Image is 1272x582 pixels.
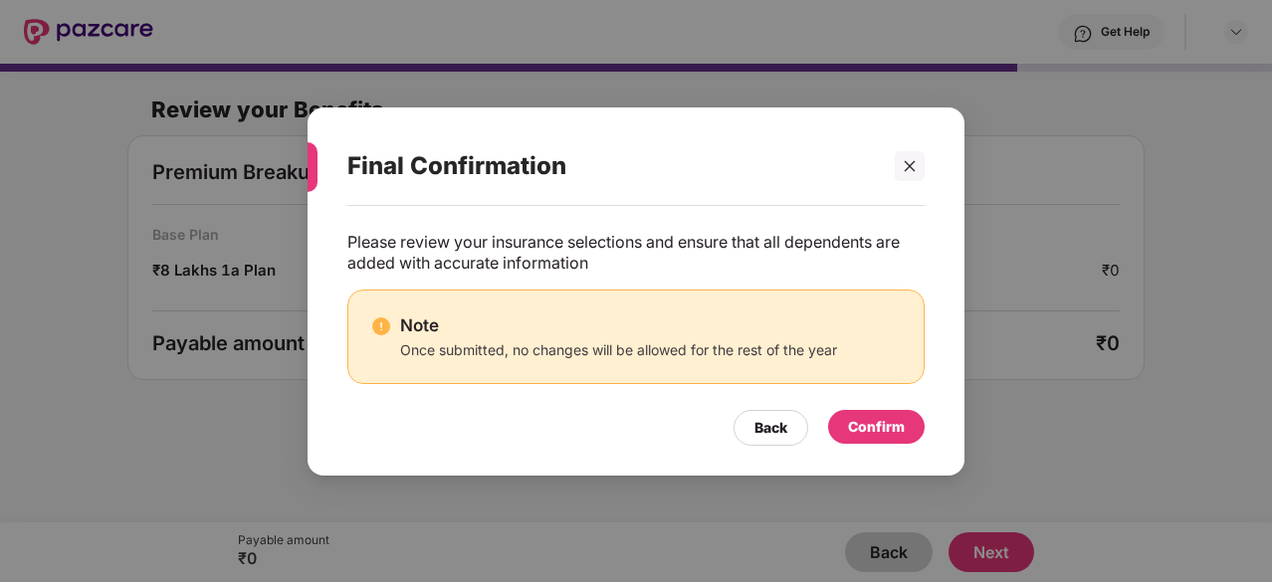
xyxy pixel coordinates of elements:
div: Please review your insurance selections and ensure that all dependents are added with accurate in... [347,231,925,273]
div: Note [400,313,837,335]
span: close [903,158,917,172]
div: Once submitted, no changes will be allowed for the rest of the year [400,339,837,358]
img: svg+xml;base64,PHN2ZyBpZD0iRGFuZ2VyX2FsZXJ0IiBkYXRhLW5hbWU9IkRhbmdlciBhbGVydCIgeG1sbnM9Imh0dHA6Ly... [372,316,390,334]
div: Final Confirmation [347,127,877,205]
div: Confirm [848,415,905,437]
div: Back [754,416,787,438]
